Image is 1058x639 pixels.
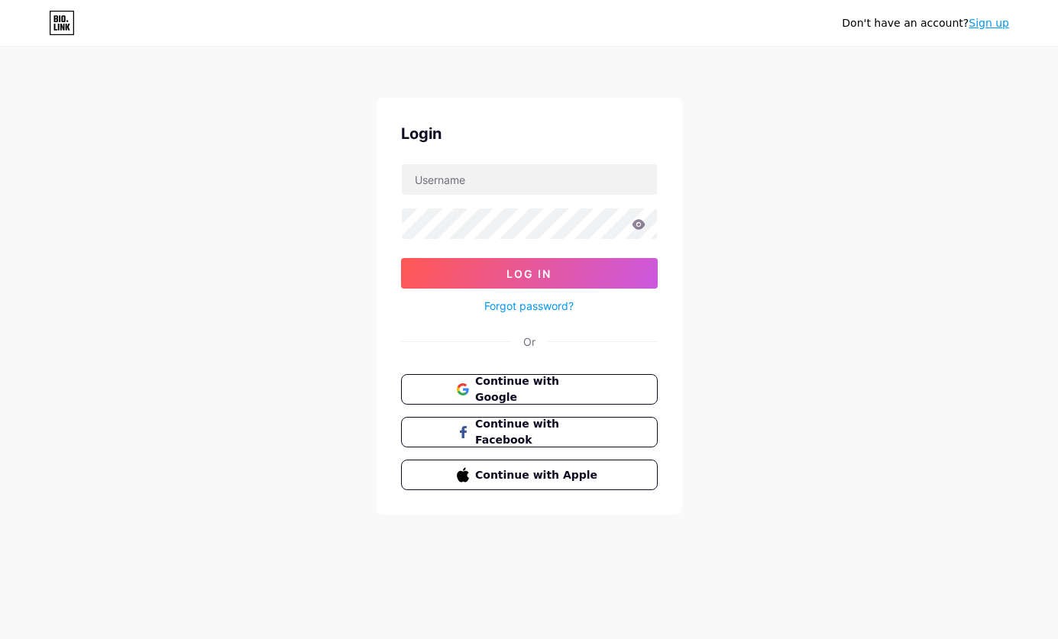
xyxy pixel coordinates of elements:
[842,15,1009,31] div: Don't have an account?
[401,460,658,490] button: Continue with Apple
[969,17,1009,29] a: Sign up
[401,374,658,405] button: Continue with Google
[506,267,552,280] span: Log In
[401,417,658,447] button: Continue with Facebook
[402,164,657,195] input: Username
[523,334,535,350] div: Or
[475,467,601,483] span: Continue with Apple
[401,258,658,289] button: Log In
[401,122,658,145] div: Login
[475,373,601,405] span: Continue with Google
[475,416,601,448] span: Continue with Facebook
[484,298,574,314] a: Forgot password?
